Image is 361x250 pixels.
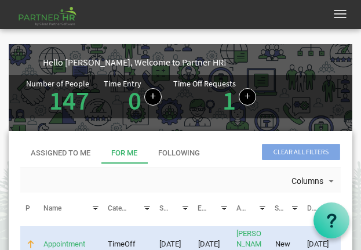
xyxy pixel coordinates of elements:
div: Hello [PERSON_NAME], Welcome to Partner HR! [43,56,352,69]
img: Medium Priority [25,239,36,249]
div: Number of time entries [104,79,173,114]
button: Columns [289,174,339,189]
span: Name [43,204,61,212]
div: Time Off Requests [173,79,236,88]
div: Time Entry [104,79,141,88]
span: P [25,204,30,212]
a: 1 [223,84,236,117]
div: Assigned To Me [31,148,90,159]
span: Category [108,204,136,212]
div: Columns [289,168,339,193]
span: End date [198,204,225,212]
span: Assigned to [236,204,274,212]
span: Status [275,204,294,212]
a: Log hours [144,88,162,106]
span: Columns [290,174,324,189]
a: Appointment [43,240,85,248]
span: Start date [159,204,189,212]
div: Following [158,148,200,159]
div: Number of pending time-off requests [173,79,268,114]
div: For Me [111,148,137,159]
a: 0 [128,84,141,117]
span: Clear all filters [262,144,340,160]
a: 147 [49,84,89,117]
div: tab-header [20,143,341,164]
a: Create a new time off request [239,88,256,106]
span: Due Date [307,204,335,212]
div: Total number of active people in Partner HR [26,79,104,114]
div: Number of People [26,79,89,88]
